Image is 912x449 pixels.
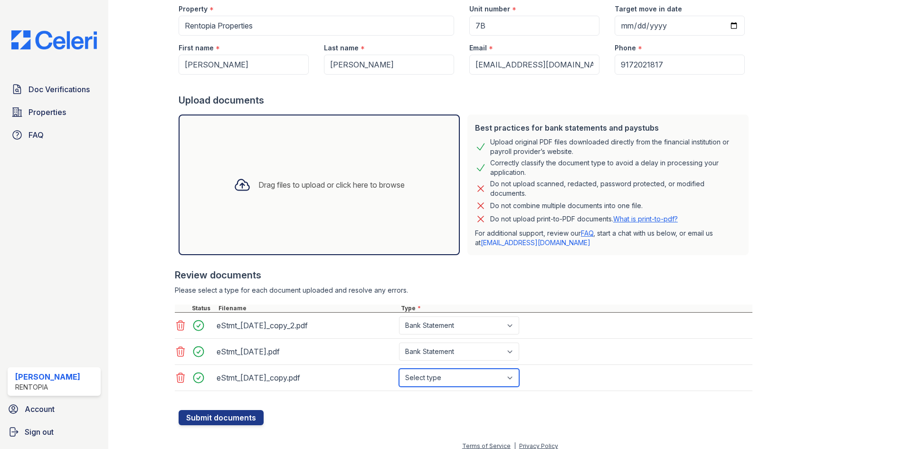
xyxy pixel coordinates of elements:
[8,125,101,144] a: FAQ
[481,239,590,247] a: [EMAIL_ADDRESS][DOMAIN_NAME]
[613,215,678,223] a: What is print-to-pdf?
[4,422,104,441] a: Sign out
[179,410,264,425] button: Submit documents
[217,370,395,385] div: eStmt_[DATE]_copy.pdf
[25,403,55,415] span: Account
[615,43,636,53] label: Phone
[490,200,643,211] div: Do not combine multiple documents into one file.
[324,43,359,53] label: Last name
[190,305,217,312] div: Status
[4,30,104,49] img: CE_Logo_Blue-a8612792a0a2168367f1c8372b55b34899dd931a85d93a1a3d3e32e68fde9ad4.png
[490,158,741,177] div: Correctly classify the document type to avoid a delay in processing your application.
[15,382,80,392] div: Rentopia
[217,344,395,359] div: eStmt_[DATE].pdf
[179,4,208,14] label: Property
[179,43,214,53] label: First name
[175,286,752,295] div: Please select a type for each document uploaded and resolve any errors.
[28,84,90,95] span: Doc Verifications
[8,80,101,99] a: Doc Verifications
[25,426,54,438] span: Sign out
[28,106,66,118] span: Properties
[15,371,80,382] div: [PERSON_NAME]
[217,318,395,333] div: eStmt_[DATE]_copy_2.pdf
[490,179,741,198] div: Do not upload scanned, redacted, password protected, or modified documents.
[217,305,399,312] div: Filename
[28,129,44,141] span: FAQ
[4,400,104,419] a: Account
[399,305,752,312] div: Type
[475,229,741,248] p: For additional support, review our , start a chat with us below, or email us at
[8,103,101,122] a: Properties
[490,214,678,224] p: Do not upload print-to-PDF documents.
[475,122,741,134] div: Best practices for bank statements and paystubs
[581,229,593,237] a: FAQ
[490,137,741,156] div: Upload original PDF files downloaded directly from the financial institution or payroll provider’...
[615,4,682,14] label: Target move in date
[175,268,752,282] div: Review documents
[179,94,752,107] div: Upload documents
[469,4,510,14] label: Unit number
[469,43,487,53] label: Email
[258,179,405,191] div: Drag files to upload or click here to browse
